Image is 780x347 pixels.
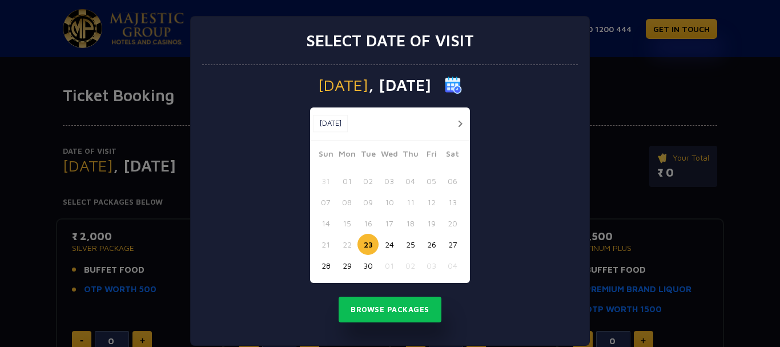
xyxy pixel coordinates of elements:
span: Mon [336,147,357,163]
button: 01 [379,255,400,276]
img: calender icon [445,77,462,94]
button: 30 [357,255,379,276]
button: 31 [315,170,336,192]
button: 24 [379,234,400,255]
button: 03 [421,255,442,276]
button: 15 [336,213,357,234]
span: Sun [315,147,336,163]
span: Wed [379,147,400,163]
button: 16 [357,213,379,234]
button: 06 [442,170,463,192]
button: 03 [379,170,400,192]
button: 25 [400,234,421,255]
button: 18 [400,213,421,234]
button: 27 [442,234,463,255]
button: 17 [379,213,400,234]
h3: Select date of visit [306,31,474,50]
span: Tue [357,147,379,163]
button: 19 [421,213,442,234]
button: 04 [442,255,463,276]
button: 22 [336,234,357,255]
button: 29 [336,255,357,276]
button: 05 [421,170,442,192]
button: 09 [357,192,379,213]
button: 02 [400,255,421,276]
button: 23 [357,234,379,255]
button: 10 [379,192,400,213]
button: 01 [336,170,357,192]
button: 02 [357,170,379,192]
button: 28 [315,255,336,276]
button: 13 [442,192,463,213]
button: 26 [421,234,442,255]
button: 11 [400,192,421,213]
span: Sat [442,147,463,163]
span: Thu [400,147,421,163]
button: 12 [421,192,442,213]
button: [DATE] [313,115,348,132]
button: 14 [315,213,336,234]
span: , [DATE] [368,77,431,93]
span: [DATE] [318,77,368,93]
button: 04 [400,170,421,192]
span: Fri [421,147,442,163]
button: 08 [336,192,357,213]
button: 21 [315,234,336,255]
button: 20 [442,213,463,234]
button: 07 [315,192,336,213]
button: Browse Packages [339,297,441,323]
